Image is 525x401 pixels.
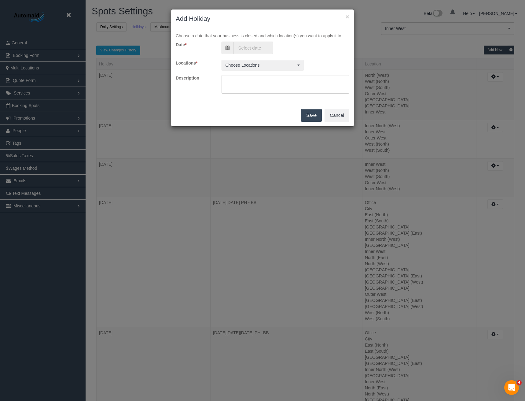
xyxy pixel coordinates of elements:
label: Locations [171,60,217,66]
button: × [346,13,349,20]
button: Save [301,109,322,122]
p: Choose a date that your business is closed and which location(s) you want to apply it to: [176,33,349,39]
iframe: Intercom live chat [504,380,519,395]
button: Cancel [325,109,349,122]
label: Date [171,42,217,48]
button: Choose Locations [222,60,304,70]
h3: Add Holiday [176,14,349,23]
span: 4 [517,380,522,385]
label: Description [171,75,217,81]
span: Choose Locations [226,62,296,68]
input: Select date [233,42,273,54]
